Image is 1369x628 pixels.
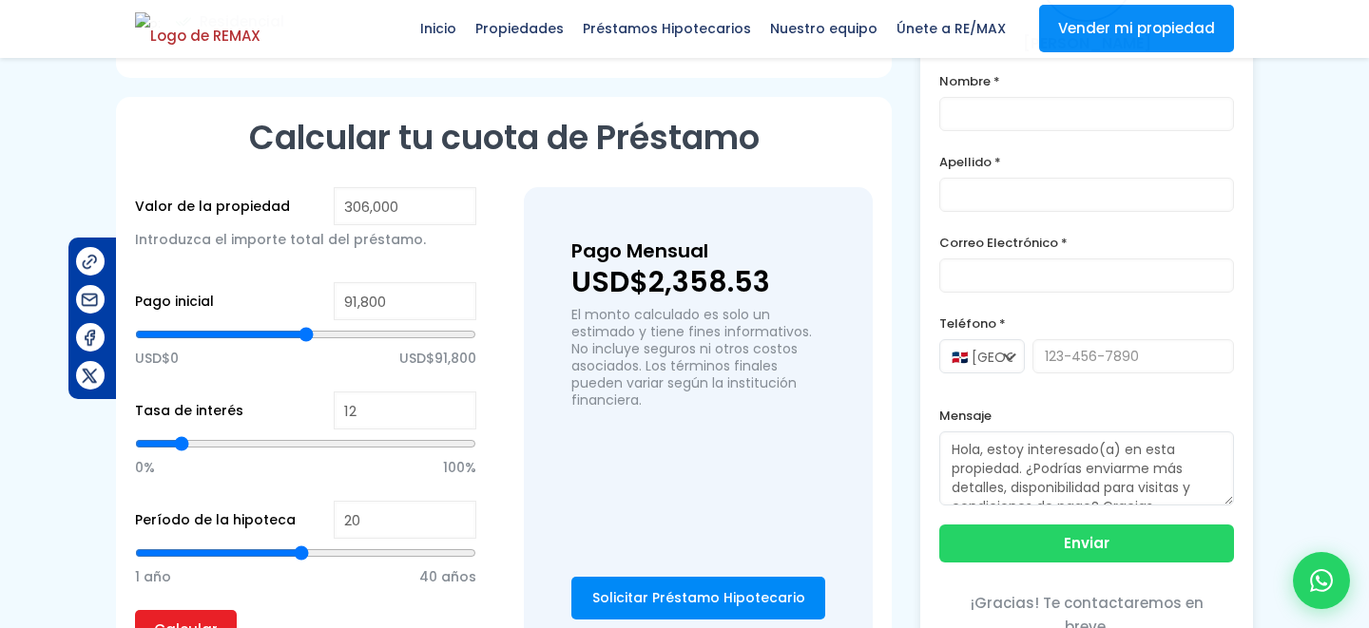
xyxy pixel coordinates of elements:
[571,268,825,296] p: USD$2,358.53
[1039,5,1234,52] a: Vender mi propiedad
[466,14,573,43] span: Propiedades
[135,195,290,219] label: Valor de la propiedad
[135,399,243,423] label: Tasa de interés
[399,344,476,372] span: USD$91,800
[887,14,1015,43] span: Únete a RE/MAX
[334,391,476,429] input: %
[939,312,1234,335] label: Teléfono *
[135,453,155,482] span: 0%
[80,290,100,310] img: Compartir
[939,524,1234,562] button: Enviar
[571,235,825,268] h3: Pago Mensual
[334,282,476,320] input: RD$
[80,366,100,386] img: Compartir
[939,69,1234,93] label: Nombre *
[135,508,296,532] label: Período de la hipoteca
[135,12,260,46] img: Logo de REMAX
[761,14,887,43] span: Nuestro equipo
[135,230,426,249] span: Introduzca el importe total del préstamo.
[135,116,873,159] h2: Calcular tu cuota de Préstamo
[135,290,214,314] label: Pago inicial
[939,150,1234,174] label: Apellido *
[334,501,476,539] input: Years
[443,453,476,482] span: 100%
[334,187,476,225] input: RD$
[80,252,100,272] img: Compartir
[573,14,761,43] span: Préstamos Hipotecarios
[411,14,466,43] span: Inicio
[1032,339,1234,373] input: 123-456-7890
[939,231,1234,255] label: Correo Electrónico *
[135,344,179,372] span: USD$0
[939,431,1234,505] textarea: Hola, estoy interesado(a) en esta propiedad. ¿Podrías enviarme más detalles, disponibilidad para ...
[571,577,825,619] a: Solicitar Préstamo Hipotecario
[135,562,171,591] span: 1 año
[80,328,100,348] img: Compartir
[939,404,1234,428] label: Mensaje
[419,562,476,591] span: 40 años
[571,306,825,409] p: El monto calculado es solo un estimado y tiene fines informativos. No incluye seguros ni otros co...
